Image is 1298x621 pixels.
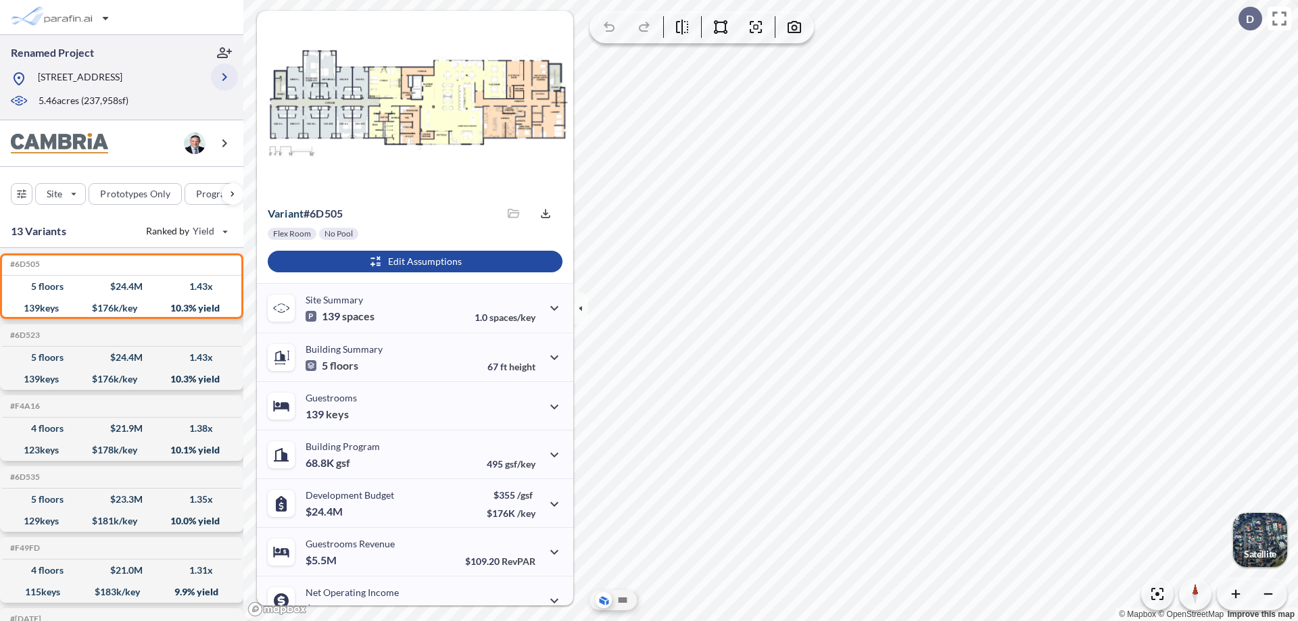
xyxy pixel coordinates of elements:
p: 5 [306,359,358,372]
span: Variant [268,207,304,220]
p: $24.4M [306,505,345,518]
span: /key [517,507,535,519]
button: Site [35,183,86,205]
h5: Click to copy the code [7,330,40,340]
span: gsf/key [505,458,535,470]
a: OpenStreetMap [1158,610,1224,619]
p: 5.46 acres ( 237,958 sf) [39,94,128,109]
img: user logo [184,132,206,154]
span: Yield [193,224,215,238]
p: Development Budget [306,489,394,501]
img: Switcher Image [1233,513,1287,567]
a: Improve this map [1228,610,1295,619]
span: margin [506,604,535,616]
p: Satellite [1244,549,1276,560]
p: Site [47,187,62,201]
button: Program [185,183,258,205]
p: 495 [487,458,535,470]
h5: Click to copy the code [7,472,40,482]
p: Building Summary [306,343,383,355]
p: 67 [487,361,535,372]
p: No Pool [324,228,353,239]
p: Prototypes Only [100,187,170,201]
span: floors [330,359,358,372]
p: Guestrooms [306,392,357,403]
span: keys [326,407,349,421]
p: D [1246,13,1254,25]
p: $2.5M [306,602,339,616]
p: Guestrooms Revenue [306,538,395,549]
p: $5.5M [306,553,339,567]
span: height [509,361,535,372]
p: $176K [487,507,535,519]
a: Mapbox homepage [247,601,307,617]
p: Flex Room [273,228,311,239]
p: $109.20 [465,555,535,567]
p: Program [196,187,234,201]
img: BrandImage [11,133,108,154]
button: Edit Assumptions [268,251,562,272]
p: 139 [306,309,375,323]
p: Renamed Project [11,45,94,60]
button: Site Plan [615,592,631,608]
p: 45.0% [478,604,535,616]
button: Switcher ImageSatellite [1233,513,1287,567]
p: Site Summary [306,294,363,305]
button: Aerial View [596,592,612,608]
h5: Click to copy the code [7,543,40,553]
p: [STREET_ADDRESS] [38,70,122,87]
button: Ranked by Yield [135,220,237,242]
span: spaces/key [489,312,535,323]
span: /gsf [517,489,533,501]
h5: Click to copy the code [7,259,40,269]
p: 68.8K [306,456,350,470]
p: # 6d505 [268,207,343,220]
span: gsf [336,456,350,470]
p: Edit Assumptions [388,255,462,268]
button: Prototypes Only [89,183,182,205]
a: Mapbox [1119,610,1156,619]
span: spaces [342,309,375,323]
p: 139 [306,407,349,421]
span: RevPAR [502,555,535,567]
h5: Click to copy the code [7,401,40,411]
p: 13 Variants [11,223,66,239]
p: Net Operating Income [306,587,399,598]
p: Building Program [306,441,380,452]
span: ft [500,361,507,372]
p: 1.0 [475,312,535,323]
p: $355 [487,489,535,501]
